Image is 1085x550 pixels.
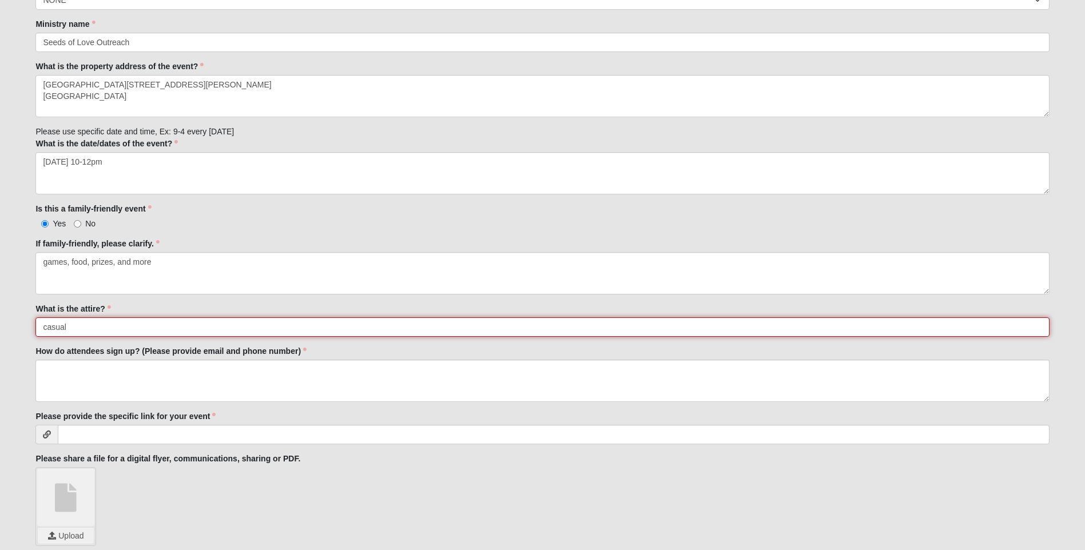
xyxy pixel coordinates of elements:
[35,410,216,422] label: Please provide the specific link for your event
[41,220,49,228] input: Yes
[35,203,151,214] label: Is this a family-friendly event
[53,219,66,228] span: Yes
[35,238,159,249] label: If family-friendly, please clarify.
[35,61,204,72] label: What is the property address of the event?
[35,138,178,149] label: What is the date/dates of the event?
[85,219,96,228] span: No
[35,453,300,464] label: Please share a file for a digital flyer, communications, sharing or PDF.
[35,345,307,357] label: How do attendees sign up? (Please provide email and phone number)
[35,303,110,314] label: What is the attire?
[35,18,95,30] label: Ministry name
[74,220,81,228] input: No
